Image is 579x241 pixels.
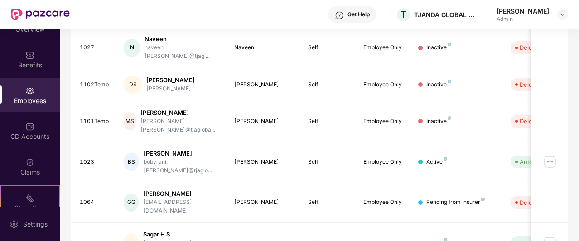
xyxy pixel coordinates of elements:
[426,43,451,52] div: Inactive
[347,11,370,18] div: Get Help
[11,9,70,20] img: New Pazcare Logo
[308,117,349,126] div: Self
[497,15,549,23] div: Admin
[543,155,557,169] img: manageButton
[146,76,195,85] div: [PERSON_NAME]
[520,117,541,126] div: Deleted
[520,157,556,166] div: Auto Verified
[124,39,140,57] div: N
[140,117,220,134] div: [PERSON_NAME].[PERSON_NAME]@tjagloba...
[363,80,404,89] div: Employee Only
[25,51,34,60] img: svg+xml;base64,PHN2ZyBpZD0iQmVuZWZpdHMiIHhtbG5zPSJodHRwOi8vd3d3LnczLm9yZy8yMDAwL3N2ZyIgd2lkdGg9Ij...
[80,117,110,126] div: 1101Temp
[234,43,294,52] div: Naveen
[520,80,541,89] div: Deleted
[146,85,195,93] div: [PERSON_NAME]...
[444,157,447,161] img: svg+xml;base64,PHN2ZyB4bWxucz0iaHR0cDovL3d3dy53My5vcmcvMjAwMC9zdmciIHdpZHRoPSI4IiBoZWlnaHQ9IjgiIH...
[10,220,19,229] img: svg+xml;base64,PHN2ZyBpZD0iU2V0dGluZy0yMHgyMCIgeG1sbnM9Imh0dHA6Ly93d3cudzMub3JnLzIwMDAvc3ZnIiB3aW...
[363,198,404,207] div: Employee Only
[124,153,139,171] div: BS
[497,7,549,15] div: [PERSON_NAME]
[308,80,349,89] div: Self
[143,198,220,215] div: [EMAIL_ADDRESS][DOMAIN_NAME]
[520,43,541,52] div: Deleted
[25,158,34,167] img: svg+xml;base64,PHN2ZyBpZD0iQ2xhaW0iIHhtbG5zPSJodHRwOi8vd3d3LnczLm9yZy8yMDAwL3N2ZyIgd2lkdGg9IjIwIi...
[25,194,34,203] img: svg+xml;base64,PHN2ZyB4bWxucz0iaHR0cDovL3d3dy53My5vcmcvMjAwMC9zdmciIHdpZHRoPSIyMSIgaGVpZ2h0PSIyMC...
[80,43,110,52] div: 1027
[448,80,451,83] img: svg+xml;base64,PHN2ZyB4bWxucz0iaHR0cDovL3d3dy53My5vcmcvMjAwMC9zdmciIHdpZHRoPSI4IiBoZWlnaHQ9IjgiIH...
[448,43,451,46] img: svg+xml;base64,PHN2ZyB4bWxucz0iaHR0cDovL3d3dy53My5vcmcvMjAwMC9zdmciIHdpZHRoPSI4IiBoZWlnaHQ9IjgiIH...
[234,158,294,166] div: [PERSON_NAME]
[80,80,110,89] div: 1102Temp
[80,198,110,207] div: 1064
[234,198,294,207] div: [PERSON_NAME]
[124,76,142,94] div: DS
[363,117,404,126] div: Employee Only
[559,11,566,18] img: svg+xml;base64,PHN2ZyBpZD0iRHJvcGRvd24tMzJ4MzIiIHhtbG5zPSJodHRwOi8vd3d3LnczLm9yZy8yMDAwL3N2ZyIgd2...
[1,203,59,213] div: Stepathon
[363,43,404,52] div: Employee Only
[144,158,220,175] div: bobyrani.[PERSON_NAME]@tjaglo...
[80,158,110,166] div: 1023
[124,112,135,130] div: MS
[520,198,541,207] div: Deleted
[145,43,220,61] div: naveen.[PERSON_NAME]@tjagl...
[426,117,451,126] div: Inactive
[143,230,220,239] div: Sagar H S
[400,9,406,20] span: T
[426,198,485,207] div: Pending from Insurer
[481,198,485,201] img: svg+xml;base64,PHN2ZyB4bWxucz0iaHR0cDovL3d3dy53My5vcmcvMjAwMC9zdmciIHdpZHRoPSI4IiBoZWlnaHQ9IjgiIH...
[145,35,220,43] div: Naveen
[363,158,404,166] div: Employee Only
[20,220,50,229] div: Settings
[308,198,349,207] div: Self
[124,194,139,212] div: GG
[234,80,294,89] div: [PERSON_NAME]
[426,80,451,89] div: Inactive
[308,43,349,52] div: Self
[335,11,344,20] img: svg+xml;base64,PHN2ZyBpZD0iSGVscC0zMngzMiIgeG1sbnM9Imh0dHA6Ly93d3cudzMub3JnLzIwMDAvc3ZnIiB3aWR0aD...
[426,158,447,166] div: Active
[143,189,220,198] div: [PERSON_NAME]
[25,122,34,131] img: svg+xml;base64,PHN2ZyBpZD0iQ0RfQWNjb3VudHMiIGRhdGEtbmFtZT0iQ0QgQWNjb3VudHMiIHhtbG5zPSJodHRwOi8vd3...
[140,109,220,117] div: [PERSON_NAME]
[25,86,34,95] img: svg+xml;base64,PHN2ZyBpZD0iRW1wbG95ZWVzIiB4bWxucz0iaHR0cDovL3d3dy53My5vcmcvMjAwMC9zdmciIHdpZHRoPS...
[234,117,294,126] div: [PERSON_NAME]
[144,149,220,158] div: [PERSON_NAME]
[308,158,349,166] div: Self
[448,116,451,120] img: svg+xml;base64,PHN2ZyB4bWxucz0iaHR0cDovL3d3dy53My5vcmcvMjAwMC9zdmciIHdpZHRoPSI4IiBoZWlnaHQ9IjgiIH...
[414,10,478,19] div: TJANDA GLOBAL ONLINE PRIVATE LIMITED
